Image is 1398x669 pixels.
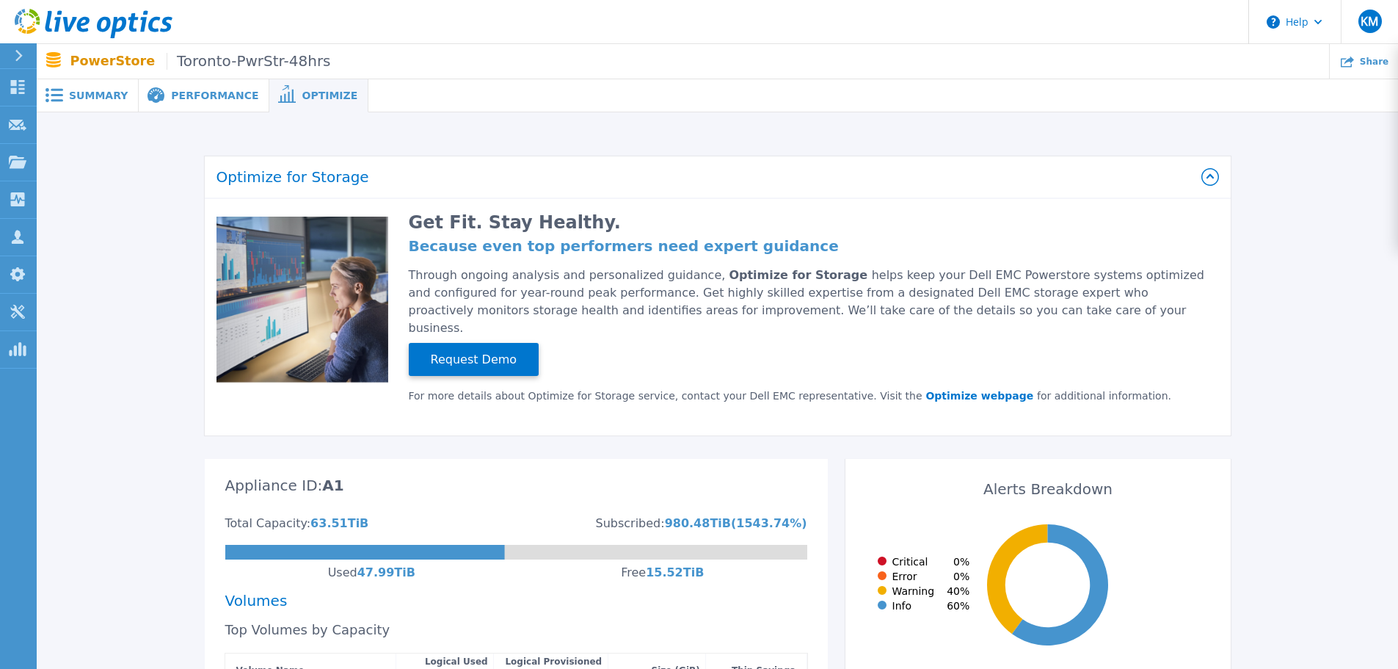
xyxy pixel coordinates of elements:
span: Optimize for Storage [729,268,871,282]
div: Info [872,600,912,612]
div: Top Volumes by Capacity [225,624,807,636]
div: Subscribed: [595,518,664,529]
div: 63.51 TiB [310,518,368,529]
h4: Because even top performers need expert guidance [409,240,1210,252]
div: Free [621,567,646,579]
span: Summary [69,90,128,101]
img: Optimize Promo [216,217,388,384]
h2: Get Fit. Stay Healthy. [409,217,1210,228]
span: Performance [171,90,258,101]
span: KM [1361,15,1378,27]
span: 0 % [953,571,969,582]
span: Optimize [302,90,357,101]
div: Volumes [225,595,807,607]
div: Used [328,567,357,579]
div: 980.48 TiB [665,518,731,529]
button: Request Demo [409,343,539,376]
div: Total Capacity: [225,518,311,529]
div: 47.99 TiB [357,567,415,579]
div: ( 1543.74 %) [731,518,807,529]
div: A1 [322,480,343,518]
div: Through ongoing analysis and personalized guidance, helps keep your Dell EMC Powerstore systems o... [409,267,1210,337]
span: 0 % [953,556,969,568]
div: Appliance ID: [225,480,323,491]
div: For more details about Optimize for Storage service, contact your Dell EMC representative. Visit ... [409,390,1210,402]
div: 15.52 TiB [646,567,704,579]
span: 60 % [947,600,969,612]
div: Alerts Breakdown [866,469,1231,507]
span: Toronto-PwrStr-48hrs [167,53,330,70]
span: Share [1360,57,1388,66]
h2: Optimize for Storage [216,170,1201,184]
div: Critical [872,556,928,568]
div: Error [872,571,917,582]
span: Request Demo [425,351,523,369]
p: PowerStore [70,53,331,70]
span: 40 % [947,585,969,597]
a: Optimize webpage [922,390,1038,402]
div: Warning [872,585,935,597]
